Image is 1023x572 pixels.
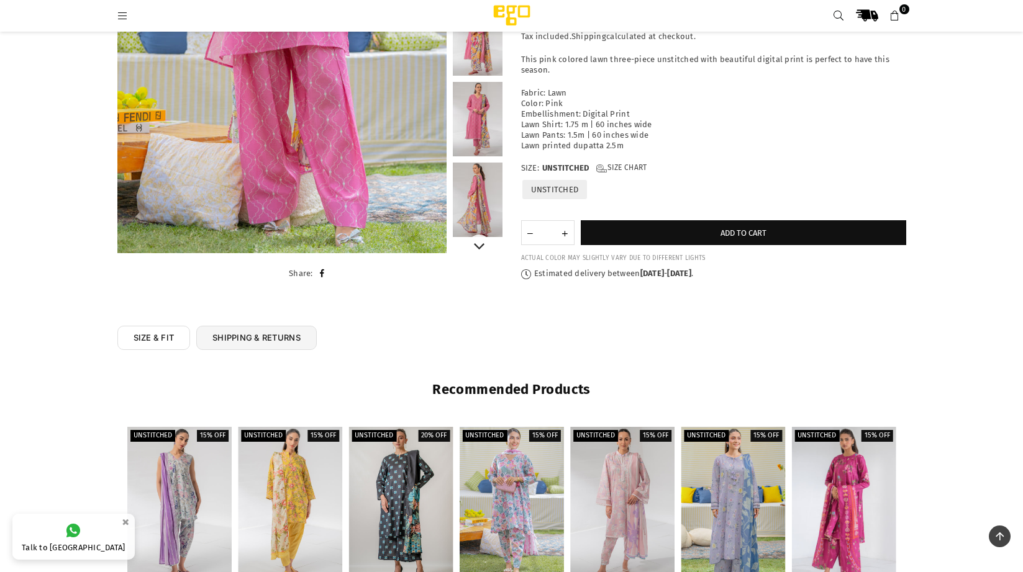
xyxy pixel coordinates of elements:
label: Size: [521,163,906,174]
label: Unstitched [130,430,175,442]
button: Add to cart [581,220,906,245]
label: Unstitched [241,430,286,442]
a: Shipping [571,32,606,42]
label: UNSTITCHED [794,430,839,442]
label: Unstitched [573,430,618,442]
a: Size Chart [596,163,647,174]
a: 0 [884,4,906,27]
label: 15% off [307,430,339,442]
button: × [118,512,133,532]
a: SHIPPING & RETURNS [196,326,317,350]
label: 15% off [862,430,893,442]
a: Search [828,4,850,27]
span: Share: [289,269,313,278]
label: 15% off [197,430,229,442]
label: 15% off [529,430,561,442]
a: SIZE & FIT [117,326,191,350]
quantity-input: Quantity [521,220,575,245]
div: ACTUAL COLOR MAY SLIGHTLY VARY DUE TO DIFFERENT LIGHTS [521,254,906,262]
label: 20% off [418,430,450,442]
p: Fabric: Lawn Color: Pink Embellishment: Digital Print Lawn Shirt: 1.75 m | 60 inches wide Lawn Pa... [521,88,906,151]
time: [DATE] [667,269,691,278]
label: UNSTITCHED [521,179,589,200]
label: 15% off [640,430,671,442]
div: Tax included. calculated at checkout. [521,32,906,42]
span: UNSTITCHED [542,163,589,174]
p: This pink colored lawn three-piece unstitched with beautiful digital print is perfect to have thi... [521,55,906,76]
img: Ego [459,3,565,28]
p: Estimated delivery between - . [521,269,906,279]
label: 15% off [750,430,782,442]
button: Next [468,235,490,256]
span: 0 [899,4,909,14]
label: Unstitched [352,430,396,442]
label: Unstitched [684,430,729,442]
a: Menu [112,11,134,20]
a: Talk to [GEOGRAPHIC_DATA] [12,514,135,560]
span: Add to cart [721,228,766,237]
h2: Recommended Products [127,381,897,399]
time: [DATE] [640,269,665,278]
label: Unstitched [462,430,507,442]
